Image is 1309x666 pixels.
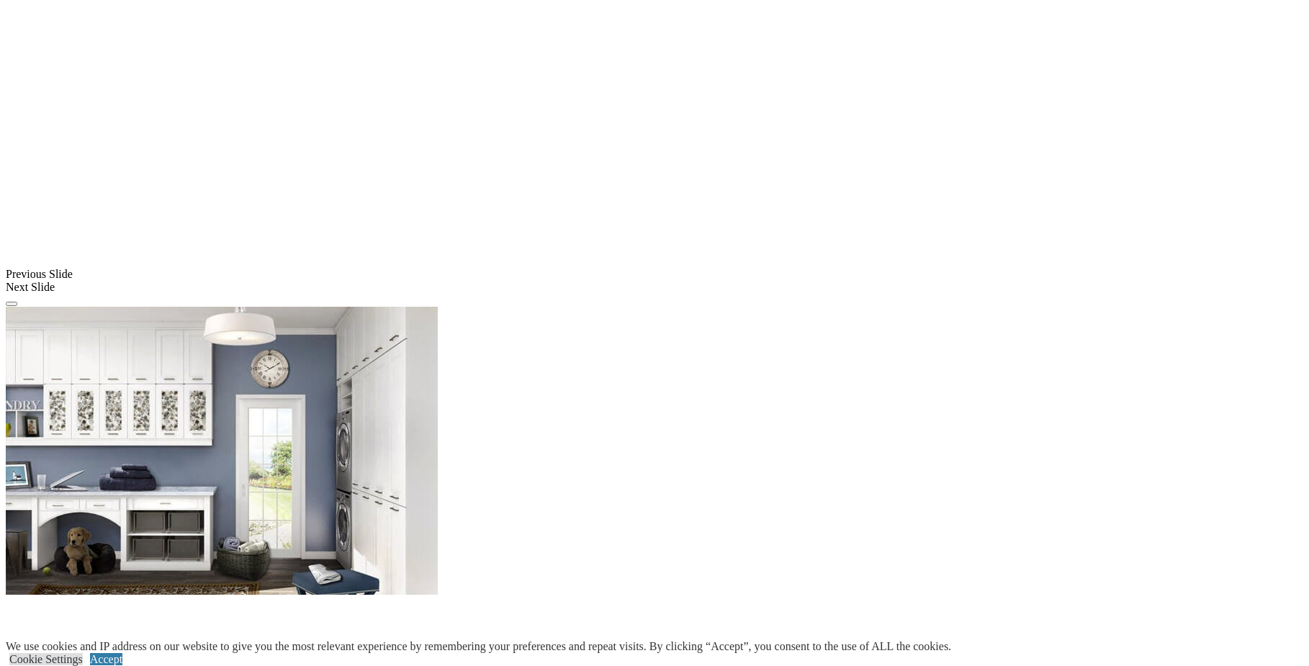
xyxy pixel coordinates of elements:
[90,653,122,665] a: Accept
[6,268,1303,281] div: Previous Slide
[6,307,438,595] img: Banner for mobile view
[6,281,1303,294] div: Next Slide
[9,653,83,665] a: Cookie Settings
[6,640,951,653] div: We use cookies and IP address on our website to give you the most relevant experience by remember...
[6,302,17,306] button: Click here to pause slide show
